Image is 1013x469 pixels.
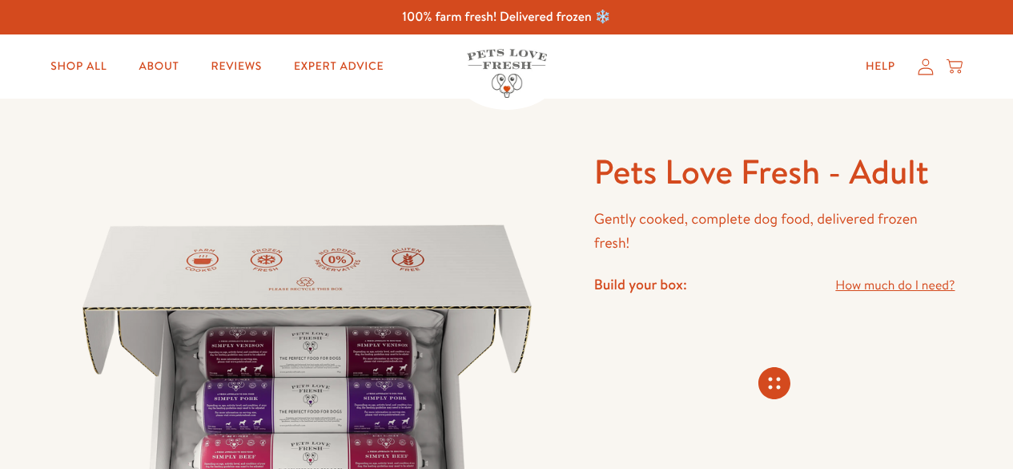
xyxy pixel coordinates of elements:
a: Shop All [38,51,119,83]
h1: Pets Love Fresh - Adult [594,150,955,194]
a: Help [853,51,908,83]
img: Pets Love Fresh [467,49,547,98]
a: Reviews [199,51,275,83]
p: Gently cooked, complete dog food, delivered frozen fresh! [594,207,955,256]
svg: Connecting store [758,367,790,399]
a: About [126,51,191,83]
a: How much do I need? [835,275,955,297]
a: Expert Advice [281,51,396,83]
h4: Build your box: [594,275,687,293]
